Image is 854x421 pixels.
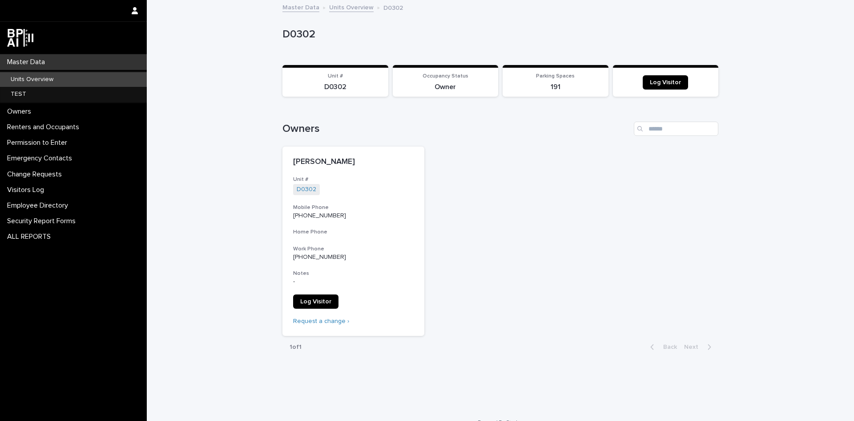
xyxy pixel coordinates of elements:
p: Renters and Occupants [4,123,86,131]
h3: Work Phone [293,245,414,253]
span: Log Visitor [300,298,331,305]
a: [PERSON_NAME]Unit #D0302 Mobile Phone[PHONE_NUMBER]Home PhoneWork Phone[PHONE_NUMBER]Notes-Log Vi... [282,147,424,336]
h1: Owners [282,123,630,135]
span: Next [684,344,704,350]
p: Emergency Contacts [4,154,79,163]
a: D0302 [297,186,316,193]
p: - [293,278,414,286]
p: D0302 [288,83,383,91]
a: [PHONE_NUMBER] [293,254,346,260]
p: 1 of 1 [282,336,309,358]
p: Change Requests [4,170,69,179]
p: Employee Directory [4,201,75,210]
p: D0302 [383,2,403,12]
span: Occupancy Status [423,74,468,79]
p: Units Overview [4,76,60,83]
p: Security Report Forms [4,217,83,225]
h3: Mobile Phone [293,204,414,211]
a: Log Visitor [643,75,688,90]
p: TEST [4,90,33,98]
p: [PERSON_NAME] [293,157,414,167]
p: Permission to Enter [4,139,74,147]
button: Back [643,343,681,351]
h3: Unit # [293,176,414,183]
p: Owners [4,107,38,116]
a: Log Visitor [293,294,338,309]
button: Next [681,343,718,351]
p: Owner [398,83,493,91]
p: Visitors Log [4,186,51,194]
a: Units Overview [329,2,374,12]
p: D0302 [282,28,715,41]
p: 191 [508,83,603,91]
h3: Notes [293,270,414,277]
span: Back [658,344,677,350]
img: dwgmcNfxSF6WIOOXiGgu [7,29,33,47]
span: Parking Spaces [536,74,575,79]
input: Search [634,122,718,136]
span: Log Visitor [650,79,681,86]
span: Unit # [328,74,343,79]
a: Master Data [282,2,319,12]
p: Master Data [4,58,52,66]
h3: Home Phone [293,229,414,236]
p: ALL REPORTS [4,233,58,241]
a: [PHONE_NUMBER] [293,213,346,219]
a: Request a change › [293,318,349,324]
